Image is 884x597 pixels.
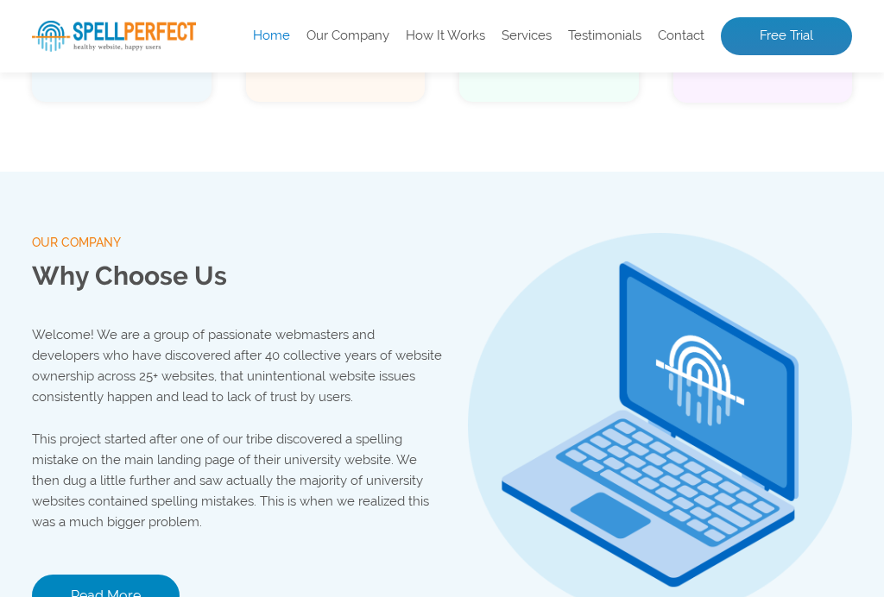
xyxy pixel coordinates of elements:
h1: Website Analysis [32,64,498,115]
p: Welcome! We are a group of passionate webmasters and developers who have discovered after 40 coll... [32,324,442,407]
img: Free Webiste Analysis [524,79,852,305]
a: Contact [658,28,704,45]
h2: Why Choose Us [32,254,442,299]
span: our company [32,232,442,254]
img: SpellPerfect [32,21,196,51]
img: Free Webiste Analysis [528,123,791,134]
a: Free Trial [721,17,852,55]
a: Our Company [306,28,389,45]
a: Home [253,28,290,45]
span: Free [32,64,122,115]
a: How It Works [406,28,485,45]
input: Enter Your URL [32,200,498,247]
button: Scan Website [32,264,186,307]
a: Testimonials [568,28,641,45]
p: This project started after one of our tribe discovered a spelling mistake on the main landing pag... [32,429,442,532]
p: Enter your website’s URL to see spelling mistakes, broken links and more [32,132,498,187]
a: Services [502,28,552,45]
